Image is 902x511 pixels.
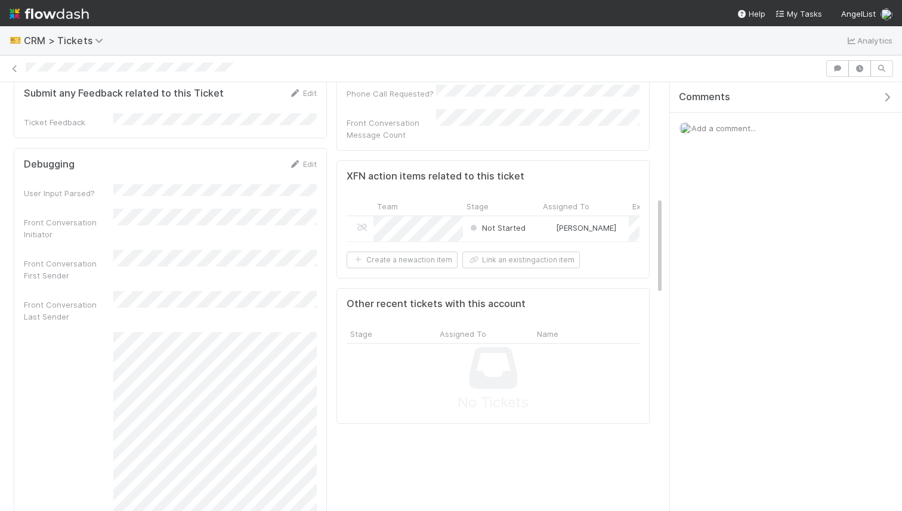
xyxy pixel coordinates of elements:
h5: XFN action items related to this ticket [347,171,524,182]
a: Edit [289,159,317,169]
div: Not Started [468,222,526,234]
span: [PERSON_NAME] [556,223,616,233]
a: My Tasks [775,8,822,20]
div: Ticket Feedback [24,116,113,128]
span: Name [537,328,558,340]
span: Stage [467,200,489,212]
a: Edit [289,88,317,98]
span: 🎫 [10,35,21,45]
span: No Tickets [458,392,529,414]
img: avatar_d2b43477-63dc-4e62-be5b-6fdd450c05a1.png [679,122,691,134]
span: AngelList [841,9,876,18]
div: Help [737,8,765,20]
span: Comments [679,91,730,103]
div: [PERSON_NAME] [544,222,616,234]
span: External Link [632,200,680,212]
div: Front Conversation Last Sender [24,299,113,323]
h5: Submit any Feedback related to this Ticket [24,88,224,100]
img: logo-inverted-e16ddd16eac7371096b0.svg [10,4,89,24]
button: Create a newaction item [347,252,458,268]
div: Phone Call Requested? [347,88,436,100]
img: avatar_d2b43477-63dc-4e62-be5b-6fdd450c05a1.png [545,223,554,233]
span: Not Started [468,223,526,233]
h5: Debugging [24,159,75,171]
span: My Tasks [775,9,822,18]
div: Front Conversation First Sender [24,258,113,281]
img: avatar_d2b43477-63dc-4e62-be5b-6fdd450c05a1.png [881,8,892,20]
span: CRM > Tickets [24,35,109,47]
span: Assigned To [543,200,589,212]
a: Analytics [845,33,892,48]
h5: Other recent tickets with this account [347,298,526,310]
div: User Input Parsed? [24,187,113,199]
div: Front Conversation Message Count [347,117,436,141]
button: Link an existingaction item [462,252,580,268]
span: Team [377,200,398,212]
span: Stage [350,328,372,340]
div: Front Conversation Initiator [24,216,113,240]
span: Add a comment... [691,123,756,133]
span: Assigned To [440,328,486,340]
